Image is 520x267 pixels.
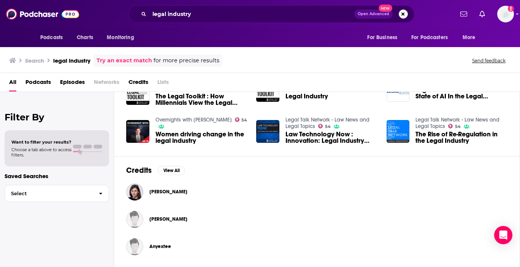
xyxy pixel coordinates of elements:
[494,226,512,244] div: Open Intercom Messenger
[25,57,44,64] h3: Search
[406,30,459,45] button: open menu
[149,189,187,195] span: [PERSON_NAME]
[5,191,93,196] span: Select
[6,7,79,21] img: Podchaser - Follow, Share and Rate Podcasts
[497,6,514,22] span: Logged in as CommsPodchaser
[387,120,410,143] img: The Rise of Re-Regulation in the Legal Industry
[415,117,499,130] a: Legal Talk Network - Law News and Legal Topics
[285,87,377,100] a: How Millennials View the Legal Industry
[77,32,93,43] span: Charts
[155,93,247,106] a: The Legal Toolkit : How Millennials View the Legal Industry
[126,180,507,204] button: Erin MulvaneyErin Mulvaney
[235,117,247,122] a: 54
[149,8,354,20] input: Search podcasts, credits, & more...
[101,30,144,45] button: open menu
[11,147,71,158] span: Choose a tab above to access filters.
[362,30,407,45] button: open menu
[35,30,73,45] button: open menu
[508,6,514,12] svg: Add a profile image
[126,211,143,228] img: Anthony Gaud
[367,32,397,43] span: For Business
[463,32,476,43] span: More
[126,207,507,231] button: Anthony GaudAnthony Gaud
[256,120,279,143] img: Law Technology Now : Innovation: Legal Industry Trends and Opportunities
[5,172,109,180] p: Saved Searches
[149,216,187,222] a: Anthony Gaud
[149,243,171,250] a: Anyextee
[11,139,71,145] span: Want to filter your results?
[157,76,169,92] span: Lists
[5,185,109,202] button: Select
[318,124,331,128] a: 54
[40,32,63,43] span: Podcasts
[25,76,51,92] a: Podcasts
[379,5,392,12] span: New
[154,56,219,65] span: for more precise results
[128,76,148,92] a: Credits
[497,6,514,22] button: Show profile menu
[53,57,90,64] h3: legal industry
[9,76,16,92] a: All
[455,125,461,128] span: 54
[285,117,369,130] a: Legal Talk Network - Law News and Legal Topics
[457,30,485,45] button: open menu
[149,189,187,195] a: Erin Mulvaney
[126,120,149,143] img: Women driving change in the legal industry
[358,12,389,16] span: Open Advanced
[497,6,514,22] img: User Profile
[72,30,98,45] a: Charts
[411,32,448,43] span: For Podcasters
[126,183,143,201] img: Erin Mulvaney
[457,8,470,21] a: Show notifications dropdown
[470,57,508,64] button: Send feedback
[241,118,247,122] span: 54
[126,166,185,175] a: CreditsView All
[285,131,377,144] a: Law Technology Now : Innovation: Legal Industry Trends and Opportunities
[155,131,247,144] a: Women driving change in the legal industry
[128,5,414,23] div: Search podcasts, credits, & more...
[415,87,507,100] a: LegalWeek Sneak Peek: The State of AI In the Legal Industry
[415,131,507,144] a: The Rise of Re-Regulation in the Legal Industry
[126,82,149,105] img: The Legal Toolkit : How Millennials View the Legal Industry
[60,76,85,92] a: Episodes
[97,56,152,65] a: Try an exact match
[149,216,187,222] span: [PERSON_NAME]
[5,112,109,123] h2: Filter By
[325,125,331,128] span: 54
[126,166,152,175] h2: Credits
[126,238,143,255] img: Anyextee
[155,117,232,123] a: Overnights with Phil O'Neil
[354,9,393,19] button: Open AdvancedNew
[107,32,134,43] span: Monitoring
[448,124,461,128] a: 54
[476,8,488,21] a: Show notifications dropdown
[94,76,119,92] span: Networks
[158,166,185,175] button: View All
[126,234,507,259] button: AnyexteeAnyextee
